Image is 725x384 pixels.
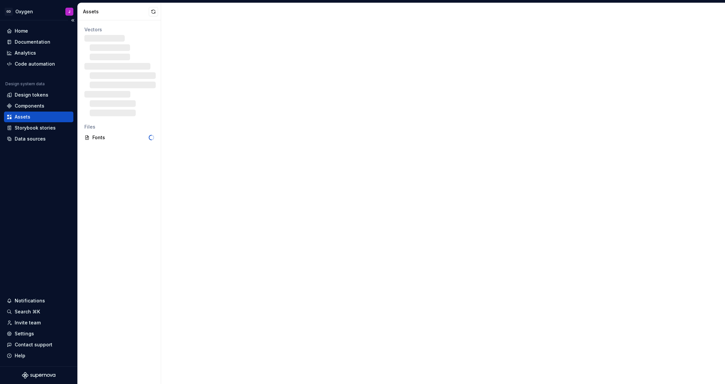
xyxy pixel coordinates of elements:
[15,125,56,131] div: Storybook stories
[15,39,50,45] div: Documentation
[68,16,77,25] button: Collapse sidebar
[84,26,154,33] div: Vectors
[15,28,28,34] div: Home
[4,26,73,36] a: Home
[15,297,45,304] div: Notifications
[83,8,149,15] div: Assets
[4,317,73,328] a: Invite team
[5,81,45,87] div: Design system data
[4,37,73,47] a: Documentation
[15,341,52,348] div: Contact support
[4,59,73,69] a: Code automation
[15,50,36,56] div: Analytics
[15,319,41,326] div: Invite team
[22,372,55,379] svg: Supernova Logo
[68,9,70,14] div: J
[84,124,154,130] div: Files
[4,123,73,133] a: Storybook stories
[4,134,73,144] a: Data sources
[92,134,149,141] div: Fonts
[1,4,76,19] button: GDOxygenJ
[15,8,33,15] div: Oxygen
[15,330,34,337] div: Settings
[15,61,55,67] div: Code automation
[15,308,40,315] div: Search ⌘K
[15,114,30,120] div: Assets
[4,339,73,350] button: Contact support
[82,132,157,143] a: Fonts
[4,295,73,306] button: Notifications
[15,103,44,109] div: Components
[15,136,46,142] div: Data sources
[4,350,73,361] button: Help
[4,90,73,100] a: Design tokens
[4,306,73,317] button: Search ⌘K
[4,112,73,122] a: Assets
[4,328,73,339] a: Settings
[4,101,73,111] a: Components
[5,8,13,16] div: GD
[15,352,25,359] div: Help
[4,48,73,58] a: Analytics
[15,92,48,98] div: Design tokens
